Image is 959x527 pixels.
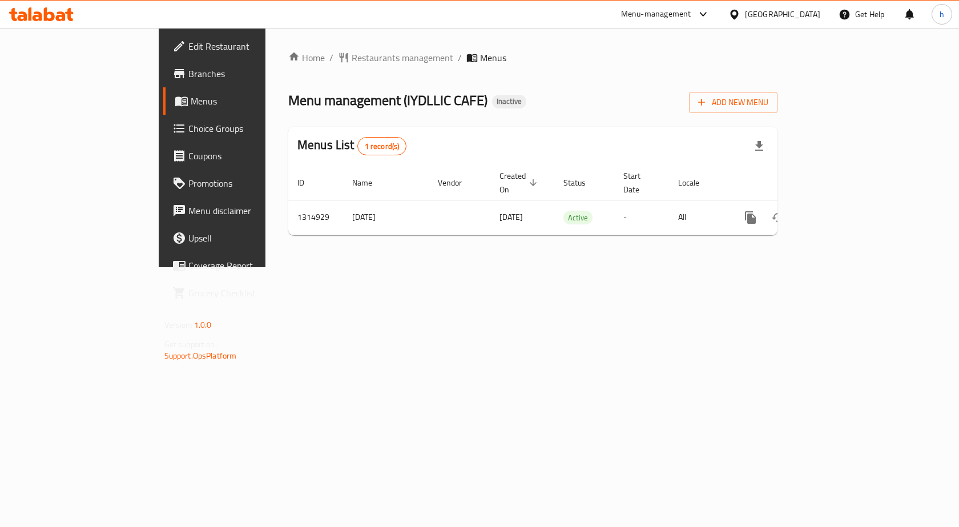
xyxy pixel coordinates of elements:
table: enhanced table [288,166,856,235]
span: Add New Menu [698,95,768,110]
a: Upsell [163,224,319,252]
nav: breadcrumb [288,51,777,65]
span: Restaurants management [352,51,453,65]
span: Created On [499,169,541,196]
div: Export file [746,132,773,160]
a: Restaurants management [338,51,453,65]
span: Get support on: [164,337,217,352]
span: Name [352,176,387,190]
span: Menu management ( IYDLLIC CAFE ) [288,87,487,113]
span: h [940,8,944,21]
span: ID [297,176,319,190]
button: Change Status [764,204,792,231]
span: Menu disclaimer [188,204,310,218]
span: 1 record(s) [358,141,406,152]
div: Inactive [492,95,526,108]
a: Choice Groups [163,115,319,142]
span: Vendor [438,176,477,190]
span: Upsell [188,231,310,245]
a: Promotions [163,170,319,197]
span: Locale [678,176,714,190]
span: Edit Restaurant [188,39,310,53]
span: 1.0.0 [194,317,212,332]
h2: Menus List [297,136,406,155]
div: [GEOGRAPHIC_DATA] [745,8,820,21]
div: Total records count [357,137,407,155]
span: Branches [188,67,310,81]
span: Coverage Report [188,259,310,272]
span: [DATE] [499,210,523,224]
a: Branches [163,60,319,87]
span: Start Date [623,169,655,196]
span: Version: [164,317,192,332]
li: / [458,51,462,65]
span: Promotions [188,176,310,190]
button: Add New Menu [689,92,777,113]
a: Menu disclaimer [163,197,319,224]
td: - [614,200,669,235]
span: Menus [480,51,506,65]
span: Choice Groups [188,122,310,135]
td: All [669,200,728,235]
a: Coverage Report [163,252,319,279]
a: Edit Restaurant [163,33,319,60]
span: Menus [191,94,310,108]
span: Inactive [492,96,526,106]
span: Status [563,176,601,190]
li: / [329,51,333,65]
td: [DATE] [343,200,429,235]
span: Coupons [188,149,310,163]
button: more [737,204,764,231]
a: Coupons [163,142,319,170]
span: Active [563,211,593,224]
a: Menus [163,87,319,115]
a: Support.OpsPlatform [164,348,237,363]
th: Actions [728,166,856,200]
span: Grocery Checklist [188,286,310,300]
div: Menu-management [621,7,691,21]
a: Grocery Checklist [163,279,319,307]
